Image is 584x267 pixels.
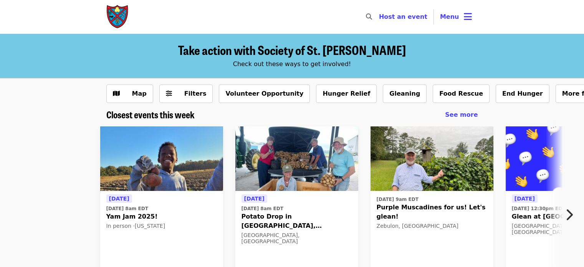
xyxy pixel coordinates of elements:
[377,8,383,26] input: Search
[366,13,372,20] i: search icon
[106,85,153,103] button: Show map view
[106,108,195,121] span: Closest events this week
[132,90,147,97] span: Map
[440,13,459,20] span: Menu
[106,109,195,120] a: Closest events this week
[113,90,120,97] i: map icon
[242,232,352,245] div: [GEOGRAPHIC_DATA], [GEOGRAPHIC_DATA]
[166,90,172,97] i: sliders-h icon
[383,85,427,103] button: Gleaning
[445,110,478,119] a: See more
[512,205,566,212] time: [DATE] 12:30pm EDT
[106,5,129,29] img: Society of St. Andrew - Home
[316,85,377,103] button: Hunger Relief
[565,207,573,222] i: chevron-right icon
[244,196,265,202] span: [DATE]
[106,60,478,69] div: Check out these ways to get involved!
[178,41,406,59] span: Take action with Society of St. [PERSON_NAME]
[371,126,493,191] img: Purple Muscadines for us! Let's glean! organized by Society of St. Andrew
[109,196,129,202] span: [DATE]
[184,90,207,97] span: Filters
[100,109,484,120] div: Closest events this week
[464,11,472,22] i: bars icon
[106,212,217,221] span: Yam Jam 2025!
[377,196,419,203] time: [DATE] 9am EDT
[242,212,352,231] span: Potato Drop in [GEOGRAPHIC_DATA], [GEOGRAPHIC_DATA]!
[434,8,478,26] button: Toggle account menu
[377,203,487,221] span: Purple Muscadines for us! Let's glean!
[515,196,535,202] span: [DATE]
[379,13,427,20] a: Host an event
[377,223,487,229] div: Zebulon, [GEOGRAPHIC_DATA]
[100,126,223,191] img: Yam Jam 2025! organized by Society of St. Andrew
[106,223,165,229] span: In person · [US_STATE]
[496,85,549,103] button: End Hunger
[219,85,310,103] button: Volunteer Opportunity
[159,85,213,103] button: Filters (0 selected)
[445,111,478,118] span: See more
[106,205,148,212] time: [DATE] 8am EDT
[433,85,490,103] button: Food Rescue
[242,205,283,212] time: [DATE] 8am EDT
[559,204,584,226] button: Next item
[235,126,358,191] img: Potato Drop in New Hill, NC! organized by Society of St. Andrew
